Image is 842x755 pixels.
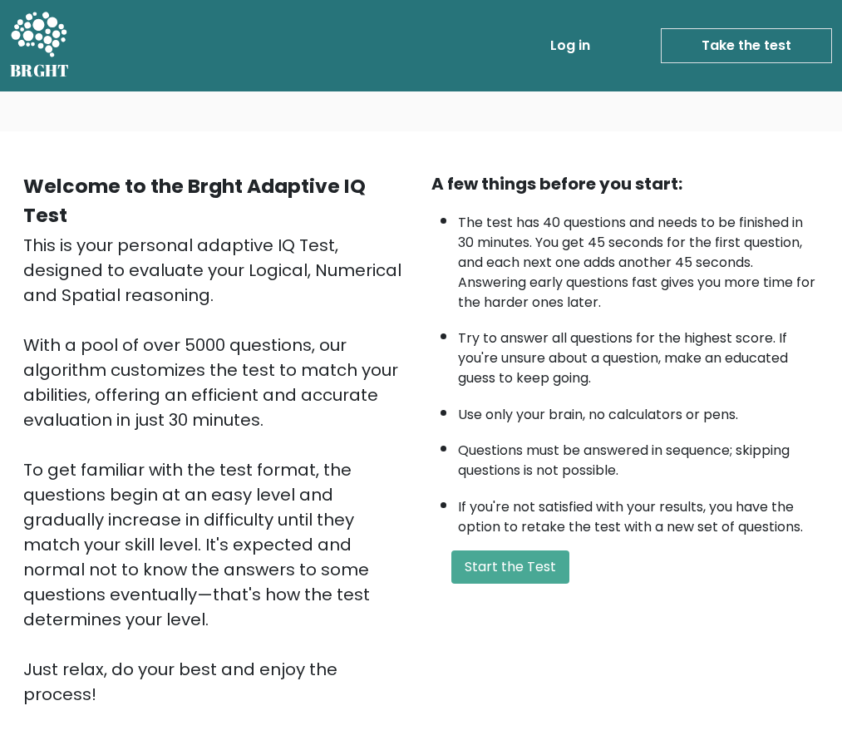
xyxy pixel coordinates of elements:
li: Use only your brain, no calculators or pens. [458,397,820,425]
a: BRGHT [10,7,70,85]
b: Welcome to the Brght Adaptive IQ Test [23,172,366,229]
li: Try to answer all questions for the highest score. If you're unsure about a question, make an edu... [458,320,820,388]
li: If you're not satisfied with your results, you have the option to retake the test with a new set ... [458,489,820,537]
div: A few things before you start: [431,171,820,196]
a: Log in [544,29,597,62]
button: Start the Test [451,550,569,584]
div: This is your personal adaptive IQ Test, designed to evaluate your Logical, Numerical and Spatial ... [23,233,411,707]
li: Questions must be answered in sequence; skipping questions is not possible. [458,432,820,481]
li: The test has 40 questions and needs to be finished in 30 minutes. You get 45 seconds for the firs... [458,205,820,313]
a: Take the test [661,28,832,63]
h5: BRGHT [10,61,70,81]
